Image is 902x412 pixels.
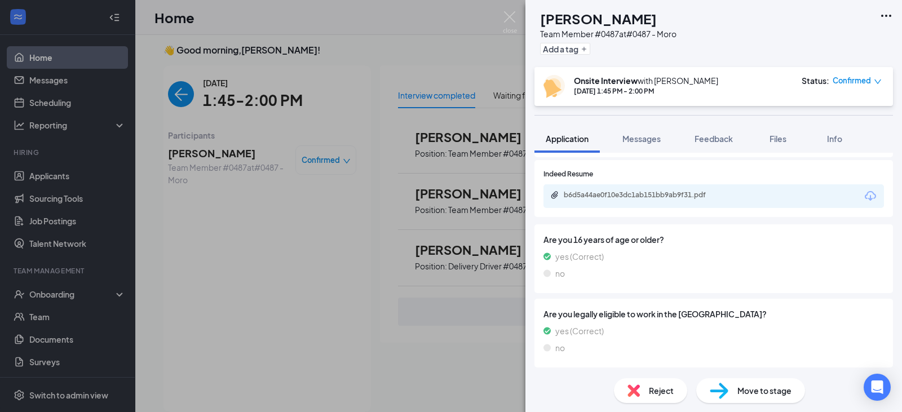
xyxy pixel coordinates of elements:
[802,75,829,86] div: Status :
[622,134,661,144] span: Messages
[695,134,733,144] span: Feedback
[737,384,792,397] span: Move to stage
[827,134,842,144] span: Info
[540,9,657,28] h1: [PERSON_NAME]
[833,75,871,86] span: Confirmed
[864,374,891,401] div: Open Intercom Messenger
[555,325,604,337] span: yes (Correct)
[649,384,674,397] span: Reject
[543,233,884,246] span: Are you 16 years of age or older?
[574,76,638,86] b: Onsite Interview
[770,134,786,144] span: Files
[574,86,718,96] div: [DATE] 1:45 PM - 2:00 PM
[581,46,587,52] svg: Plus
[555,267,565,280] span: no
[864,189,877,203] svg: Download
[540,43,590,55] button: PlusAdd a tag
[574,75,718,86] div: with [PERSON_NAME]
[540,28,676,39] div: Team Member #0487 at #0487 - Moro
[543,308,884,320] span: Are you legally eligible to work in the [GEOGRAPHIC_DATA]?
[555,342,565,354] span: no
[550,191,559,200] svg: Paperclip
[874,78,882,86] span: down
[555,250,604,263] span: yes (Correct)
[564,191,722,200] div: b6d5a44ae0f10e3dc1ab151bb9ab9f31.pdf
[546,134,589,144] span: Application
[550,191,733,201] a: Paperclipb6d5a44ae0f10e3dc1ab151bb9ab9f31.pdf
[879,9,893,23] svg: Ellipses
[543,169,593,180] span: Indeed Resume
